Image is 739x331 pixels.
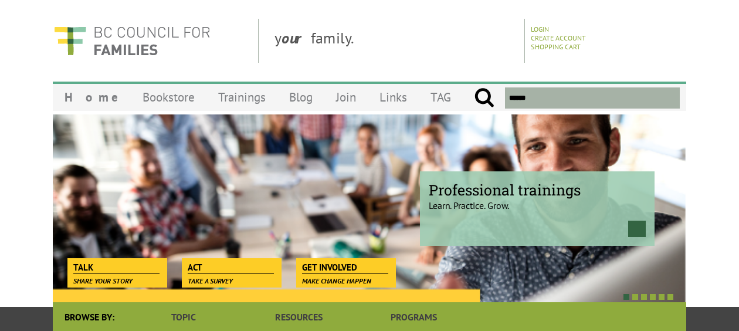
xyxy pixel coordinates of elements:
span: Get Involved [302,261,388,274]
a: Login [531,25,549,33]
a: Act Take a survey [182,258,280,275]
p: Learn. Practice. Grow. [429,190,646,211]
span: Talk [73,261,160,274]
a: Create Account [531,33,586,42]
span: Make change happen [302,276,371,285]
strong: our [282,28,311,48]
input: Submit [474,87,494,109]
a: Links [368,83,419,111]
a: Shopping Cart [531,42,581,51]
span: Share your story [73,276,133,285]
a: Get Involved Make change happen [296,258,394,275]
a: Bookstore [131,83,206,111]
span: Take a survey [188,276,233,285]
a: Talk Share your story [67,258,165,275]
a: Trainings [206,83,277,111]
a: Home [53,83,131,111]
a: TAG [419,83,463,111]
div: y family. [265,19,525,63]
img: BC Council for FAMILIES [53,19,211,63]
span: Act [188,261,274,274]
a: Blog [277,83,324,111]
a: Join [324,83,368,111]
span: Professional trainings [429,180,646,200]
